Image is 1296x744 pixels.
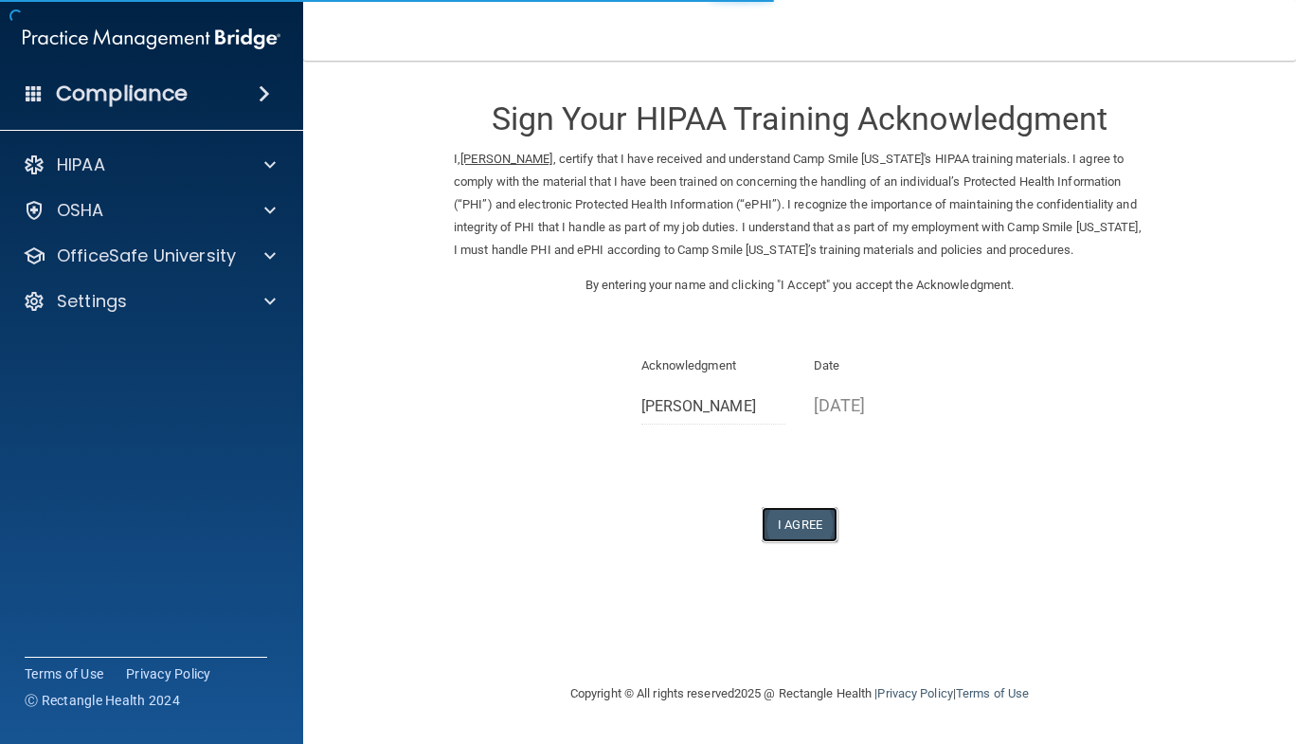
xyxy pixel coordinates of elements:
p: Acknowledgment [641,354,786,377]
p: By entering your name and clicking "I Accept" you accept the Acknowledgment. [454,274,1145,297]
a: Settings [23,290,276,313]
span: Ⓒ Rectangle Health 2024 [25,691,180,710]
p: Settings [57,290,127,313]
ins: [PERSON_NAME] [460,152,552,166]
button: I Agree [762,507,837,542]
a: Privacy Policy [126,664,211,683]
p: OfficeSafe University [57,245,236,267]
p: I, , certify that I have received and understand Camp Smile [US_STATE]'s HIPAA training materials... [454,148,1145,262]
h3: Sign Your HIPAA Training Acknowledgment [454,101,1145,136]
a: HIPAA [23,154,276,176]
p: [DATE] [814,390,959,421]
a: OSHA [23,199,276,222]
p: OSHA [57,199,104,222]
a: OfficeSafe University [23,245,276,267]
input: Full Name [641,390,786,425]
a: Terms of Use [25,664,103,683]
a: Privacy Policy [877,686,952,700]
div: Copyright © All rights reserved 2025 @ Rectangle Health | | [454,663,1145,724]
img: PMB logo [23,20,280,58]
p: Date [814,354,959,377]
a: Terms of Use [956,686,1029,700]
p: HIPAA [57,154,105,176]
h4: Compliance [56,81,188,107]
